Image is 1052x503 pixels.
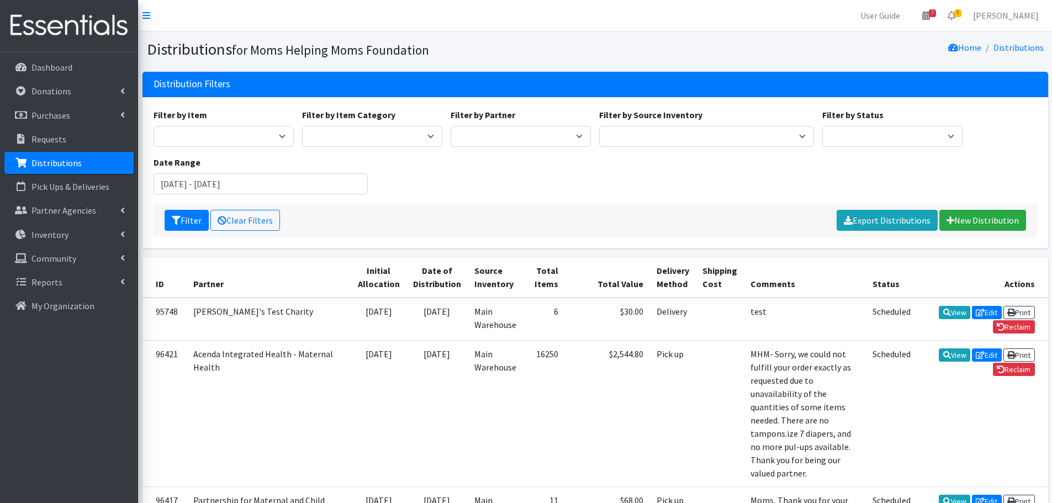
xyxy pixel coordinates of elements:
[4,7,134,44] img: HumanEssentials
[142,298,187,341] td: 95748
[4,199,134,221] a: Partner Agencies
[31,86,71,97] p: Donations
[142,257,187,298] th: ID
[187,257,351,298] th: Partner
[4,80,134,102] a: Donations
[993,363,1035,376] a: Reclaim
[599,108,702,121] label: Filter by Source Inventory
[31,205,96,216] p: Partner Agencies
[154,108,207,121] label: Filter by Item
[4,176,134,198] a: Pick Ups & Deliveries
[351,257,406,298] th: Initial Allocation
[866,298,917,341] td: Scheduled
[1003,348,1035,362] a: Print
[993,42,1044,53] a: Distributions
[939,348,970,362] a: View
[917,257,1048,298] th: Actions
[939,4,964,27] a: 9
[523,257,565,298] th: Total Items
[972,306,1002,319] a: Edit
[468,340,523,486] td: Main Warehouse
[154,173,368,194] input: January 1, 2011 - December 31, 2011
[31,253,76,264] p: Community
[31,181,109,192] p: Pick Ups & Deliveries
[523,298,565,341] td: 6
[972,348,1002,362] a: Edit
[302,108,395,121] label: Filter by Item Category
[565,257,650,298] th: Total Value
[954,9,961,17] span: 9
[468,298,523,341] td: Main Warehouse
[210,210,280,231] a: Clear Filters
[406,257,468,298] th: Date of Distribution
[4,128,134,150] a: Requests
[866,257,917,298] th: Status
[744,340,866,486] td: MHM- Sorry, we could not fulfill your order exactly as requested due to unavailability of the qua...
[822,108,884,121] label: Filter by Status
[744,298,866,341] td: test
[31,157,82,168] p: Distributions
[165,210,209,231] button: Filter
[948,42,981,53] a: Home
[939,306,970,319] a: View
[4,271,134,293] a: Reports
[468,257,523,298] th: Source Inventory
[351,298,406,341] td: [DATE]
[4,224,134,246] a: Inventory
[929,9,936,17] span: 7
[187,298,351,341] td: [PERSON_NAME]'s Test Charity
[696,257,744,298] th: Shipping Cost
[4,152,134,174] a: Distributions
[31,229,68,240] p: Inventory
[1003,306,1035,319] a: Print
[232,42,429,58] small: for Moms Helping Moms Foundation
[939,210,1026,231] a: New Distribution
[154,78,230,90] h3: Distribution Filters
[31,300,94,311] p: My Organization
[650,340,696,486] td: Pick up
[351,340,406,486] td: [DATE]
[406,298,468,341] td: [DATE]
[565,298,650,341] td: $30.00
[154,156,200,169] label: Date Range
[565,340,650,486] td: $2,544.80
[852,4,909,27] a: User Guide
[866,340,917,486] td: Scheduled
[523,340,565,486] td: 16250
[964,4,1048,27] a: [PERSON_NAME]
[451,108,515,121] label: Filter by Partner
[744,257,866,298] th: Comments
[4,104,134,126] a: Purchases
[650,257,696,298] th: Delivery Method
[31,277,62,288] p: Reports
[993,320,1035,333] a: Reclaim
[147,40,591,59] h1: Distributions
[650,298,696,341] td: Delivery
[837,210,938,231] a: Export Distributions
[406,340,468,486] td: [DATE]
[4,247,134,269] a: Community
[31,62,72,73] p: Dashboard
[4,295,134,317] a: My Organization
[187,340,351,486] td: Acenda Integrated Health - Maternal Health
[142,340,187,486] td: 96421
[913,4,939,27] a: 7
[31,134,66,145] p: Requests
[31,110,70,121] p: Purchases
[4,56,134,78] a: Dashboard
